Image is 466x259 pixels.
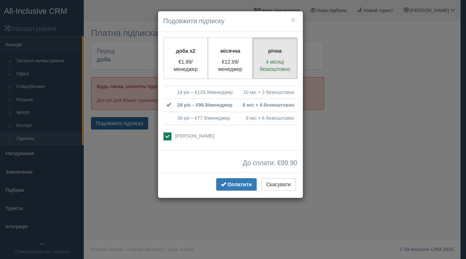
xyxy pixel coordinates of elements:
h4: Подовжити підписку [163,17,297,26]
p: доба x2 [168,47,204,55]
p: €12.99/менеджер [213,58,248,73]
span: Оплатити [228,182,252,187]
span: [PERSON_NAME] [175,133,214,139]
td: 1й рік – €129.9/менеджер [174,86,238,99]
p: річна [257,47,293,55]
td: 6 міс + 6 безкоштовно [238,112,297,125]
p: місячна [213,47,248,55]
button: × [291,16,295,24]
span: 99.90 [281,159,297,167]
span: До сплати: € [243,160,297,167]
td: 3й рік – €77.9/менеджер [174,112,238,125]
button: Оплатити [216,178,257,191]
p: 4 місяці безкоштовно [257,58,293,73]
td: 8 міс + 4 безкоштовно [238,99,297,112]
button: Скасувати [261,178,295,191]
td: 2й рік – €99.9/менеджер [174,99,238,112]
td: 10 міс + 2 безкоштовно [238,86,297,99]
p: €1.99/менеджер [168,58,204,73]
